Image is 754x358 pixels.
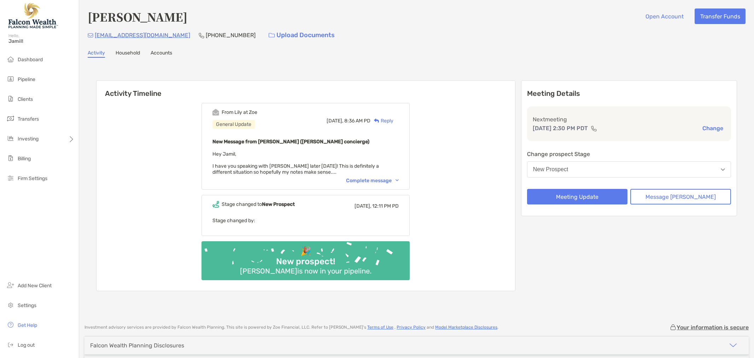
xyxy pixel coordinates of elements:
img: communication type [591,126,597,131]
span: Investing [18,136,39,142]
span: Clients [18,96,33,102]
span: Dashboard [18,57,43,63]
p: Change prospect Stage [527,150,731,158]
div: New Prospect [533,166,568,173]
span: Add New Client [18,283,52,289]
b: New Message from [PERSON_NAME] ([PERSON_NAME] concierge) [212,139,369,145]
p: Meeting Details [527,89,731,98]
p: Your information is secure [677,324,749,331]
span: Firm Settings [18,175,47,181]
img: Open dropdown arrow [721,168,725,171]
span: [DATE], [327,118,343,124]
button: Transfer Funds [695,8,746,24]
div: New prospect! [273,256,338,267]
img: dashboard icon [6,55,15,63]
img: billing icon [6,154,15,162]
div: General Update [212,120,255,129]
img: pipeline icon [6,75,15,83]
div: Falcon Wealth Planning Disclosures [90,342,184,349]
a: Terms of Use [367,325,393,330]
img: firm-settings icon [6,174,15,182]
img: Email Icon [88,33,93,37]
a: Activity [88,50,105,58]
img: Reply icon [374,119,379,123]
img: settings icon [6,301,15,309]
span: Jamil! [8,38,75,44]
div: Complete message [346,178,399,184]
button: New Prospect [527,161,731,178]
a: Accounts [151,50,172,58]
img: investing icon [6,134,15,143]
img: get-help icon [6,321,15,329]
span: Transfers [18,116,39,122]
span: Hey Jamil, I have you speaking with [PERSON_NAME] later [DATE]! This is definitely a different si... [212,151,379,175]
a: Privacy Policy [397,325,426,330]
p: [EMAIL_ADDRESS][DOMAIN_NAME] [95,31,190,40]
img: transfers icon [6,114,15,123]
a: Household [116,50,140,58]
p: Next meeting [533,115,725,124]
span: Log out [18,342,35,348]
h4: [PERSON_NAME] [88,8,187,25]
span: 8:36 AM PD [344,118,370,124]
img: Event icon [212,201,219,208]
div: Reply [370,117,393,125]
button: Meeting Update [527,189,628,204]
b: New Prospect [262,201,295,207]
div: [PERSON_NAME] is now in your pipeline. [237,267,374,275]
span: Settings [18,302,36,308]
img: logout icon [6,340,15,349]
div: From Lily at Zoe [222,109,257,115]
span: 12:11 PM PD [372,203,399,209]
h6: Activity Timeline [97,81,515,98]
p: Stage changed by: [212,216,399,225]
p: [PHONE_NUMBER] [206,31,256,40]
button: Change [700,125,725,132]
span: Pipeline [18,76,35,82]
button: Open Account [640,8,689,24]
div: 🎉 [298,246,314,256]
img: clients icon [6,94,15,103]
img: button icon [269,33,275,38]
p: Investment advisory services are provided by Falcon Wealth Planning . This site is powered by Zoe... [84,325,498,330]
a: Model Marketplace Disclosures [435,325,497,330]
img: Falcon Wealth Planning Logo [8,3,58,28]
img: Phone Icon [199,33,204,38]
div: Stage changed to [222,201,295,207]
img: icon arrow [729,341,737,350]
button: Message [PERSON_NAME] [630,189,731,204]
span: Billing [18,156,31,162]
span: Get Help [18,322,37,328]
img: Event icon [212,109,219,116]
img: Chevron icon [396,179,399,181]
a: Upload Documents [264,28,339,43]
img: add_new_client icon [6,281,15,289]
p: [DATE] 2:30 PM PDT [533,124,588,133]
span: [DATE], [355,203,371,209]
